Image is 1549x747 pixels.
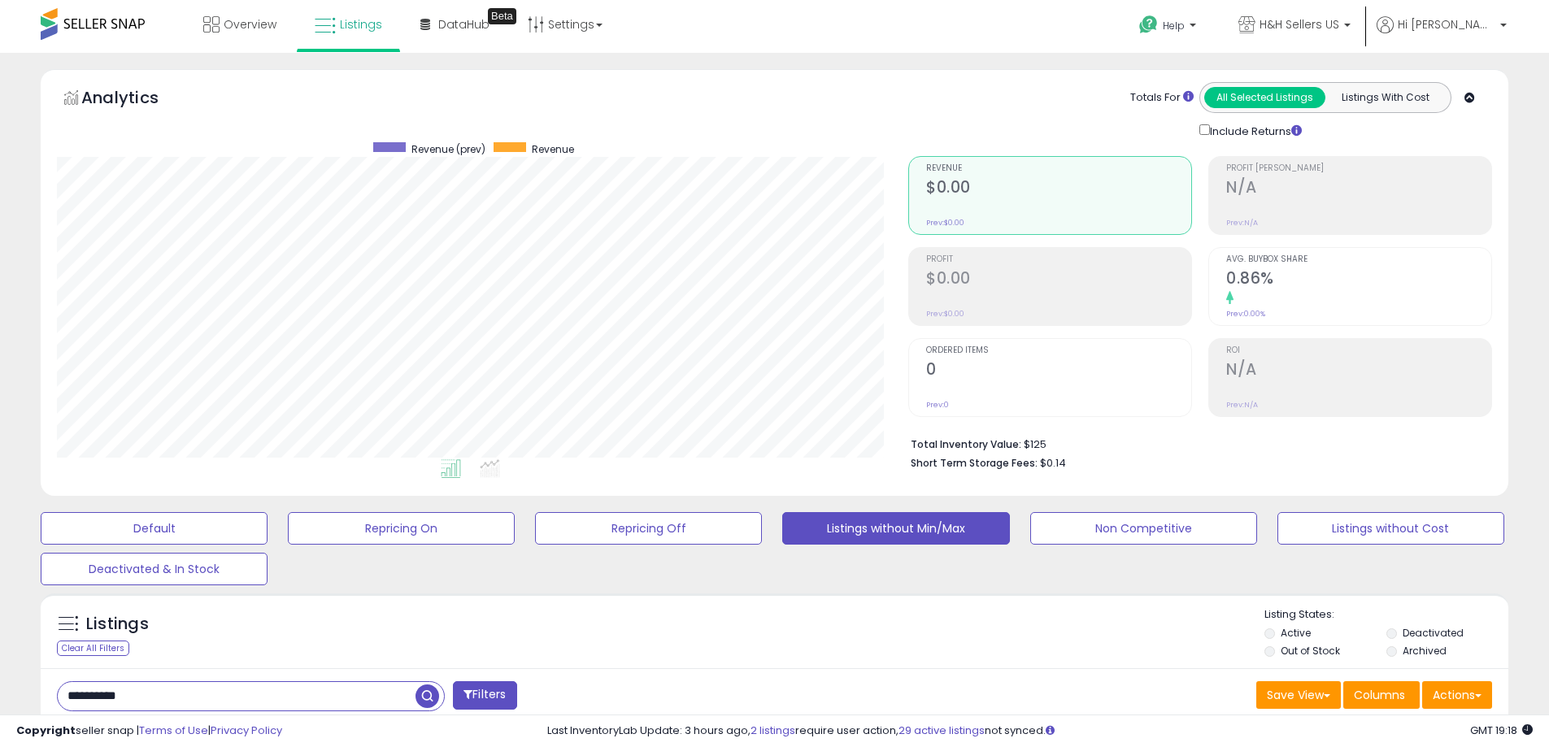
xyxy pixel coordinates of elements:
[1226,218,1258,228] small: Prev: N/A
[340,16,382,33] span: Listings
[488,8,516,24] div: Tooltip anchor
[1398,16,1495,33] span: Hi [PERSON_NAME]
[224,16,276,33] span: Overview
[1187,121,1321,140] div: Include Returns
[926,309,964,319] small: Prev: $0.00
[211,723,282,738] a: Privacy Policy
[1343,681,1420,709] button: Columns
[1281,644,1340,658] label: Out of Stock
[1130,90,1194,106] div: Totals For
[1403,644,1447,658] label: Archived
[926,346,1191,355] span: Ordered Items
[1277,512,1504,545] button: Listings without Cost
[911,433,1480,453] li: $125
[453,681,516,710] button: Filters
[926,255,1191,264] span: Profit
[1403,626,1464,640] label: Deactivated
[911,437,1021,451] b: Total Inventory Value:
[86,613,149,636] h5: Listings
[899,723,985,738] a: 29 active listings
[532,142,574,156] span: Revenue
[926,164,1191,173] span: Revenue
[547,723,1533,739] div: Last InventoryLab Update: 3 hours ago, require user action, not synced.
[41,553,268,585] button: Deactivated & In Stock
[1163,19,1185,33] span: Help
[1030,512,1257,545] button: Non Competitive
[911,456,1038,470] b: Short Term Storage Fees:
[926,360,1191,382] h2: 0
[1226,400,1258,410] small: Prev: N/A
[41,512,268,545] button: Default
[751,723,795,738] a: 2 listings
[926,218,964,228] small: Prev: $0.00
[288,512,515,545] button: Repricing On
[1226,309,1265,319] small: Prev: 0.00%
[1040,455,1066,471] span: $0.14
[1470,723,1533,738] span: 2025-09-9 19:18 GMT
[1377,16,1507,53] a: Hi [PERSON_NAME]
[438,16,490,33] span: DataHub
[1325,87,1446,108] button: Listings With Cost
[1126,2,1212,53] a: Help
[1226,164,1491,173] span: Profit [PERSON_NAME]
[411,142,485,156] span: Revenue (prev)
[81,86,190,113] h5: Analytics
[1256,681,1341,709] button: Save View
[1226,269,1491,291] h2: 0.86%
[1138,15,1159,35] i: Get Help
[1226,346,1491,355] span: ROI
[926,269,1191,291] h2: $0.00
[1226,178,1491,200] h2: N/A
[1226,360,1491,382] h2: N/A
[1422,681,1492,709] button: Actions
[16,723,76,738] strong: Copyright
[782,512,1009,545] button: Listings without Min/Max
[535,512,762,545] button: Repricing Off
[1264,607,1508,623] p: Listing States:
[1226,255,1491,264] span: Avg. Buybox Share
[1281,626,1311,640] label: Active
[1204,87,1325,108] button: All Selected Listings
[16,723,282,739] div: seller snap | |
[926,178,1191,200] h2: $0.00
[57,641,129,656] div: Clear All Filters
[926,400,949,410] small: Prev: 0
[1260,16,1339,33] span: H&H Sellers US
[139,723,208,738] a: Terms of Use
[1354,687,1405,703] span: Columns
